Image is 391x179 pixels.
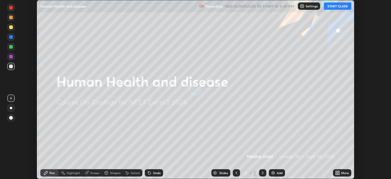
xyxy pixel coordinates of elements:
div: 2 [243,171,249,175]
div: More [341,171,349,174]
div: Highlight [67,171,80,174]
h5: WAS SCHEDULED TO START AT 5:40 PM [225,3,294,9]
img: class-settings-icons [300,4,305,9]
div: Shapes [110,171,120,174]
div: Eraser [90,171,100,174]
div: Undo [153,171,161,174]
button: START CLASS [324,2,351,10]
p: Settings [306,5,318,8]
div: 2 [253,170,257,176]
img: recording.375f2c34.svg [199,4,204,9]
div: Add [277,171,283,174]
div: Pen [49,171,55,174]
div: Select [131,171,140,174]
div: Slides [219,171,228,174]
p: Recording [205,4,222,9]
p: Human Health and disease [40,4,86,9]
div: / [250,171,252,175]
img: add-slide-button [271,170,276,175]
